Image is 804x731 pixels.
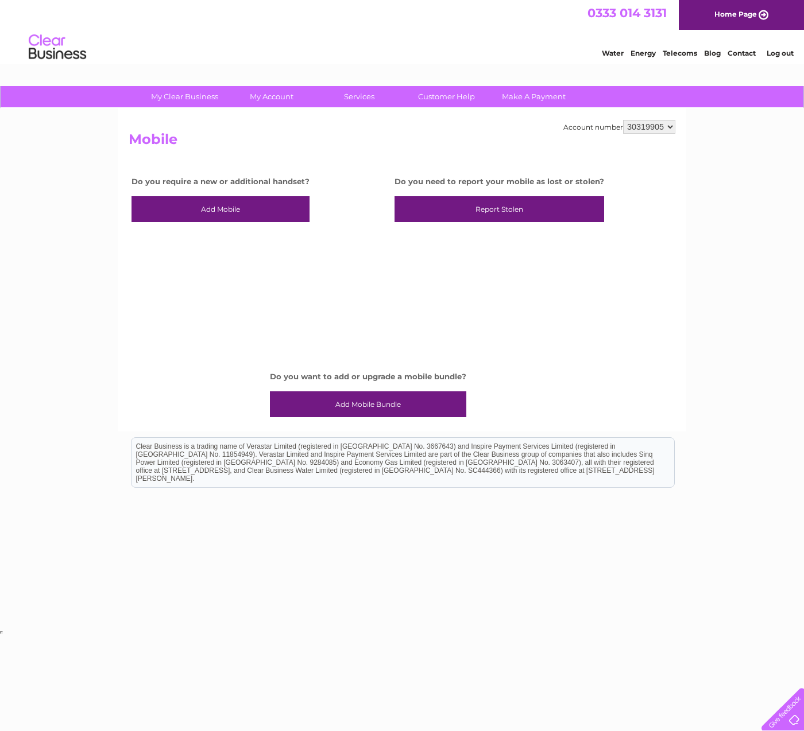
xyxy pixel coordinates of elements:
a: Customer Help [399,86,494,107]
div: Account number [563,120,675,134]
h4: Do you want to add or upgrade a mobile bundle? [270,372,466,381]
img: logo.png [28,30,87,65]
h4: Do you require a new or additional handset? [132,177,310,186]
a: My Account [225,86,319,107]
a: Report Stolen [395,196,604,223]
h4: Do you need to report your mobile as lost or stolen? [395,177,604,186]
a: Add Mobile [132,196,310,223]
a: Blog [704,49,721,57]
a: Telecoms [663,49,697,57]
a: Contact [728,49,756,57]
a: Make A Payment [486,86,581,107]
a: Log out [767,49,794,57]
a: 0333 014 3131 [587,6,667,20]
a: Services [312,86,407,107]
a: My Clear Business [137,86,232,107]
div: Clear Business is a trading name of Verastar Limited (registered in [GEOGRAPHIC_DATA] No. 3667643... [132,6,674,56]
a: Add Mobile Bundle [270,391,466,418]
a: Water [602,49,624,57]
a: Energy [631,49,656,57]
h2: Mobile [129,131,675,153]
